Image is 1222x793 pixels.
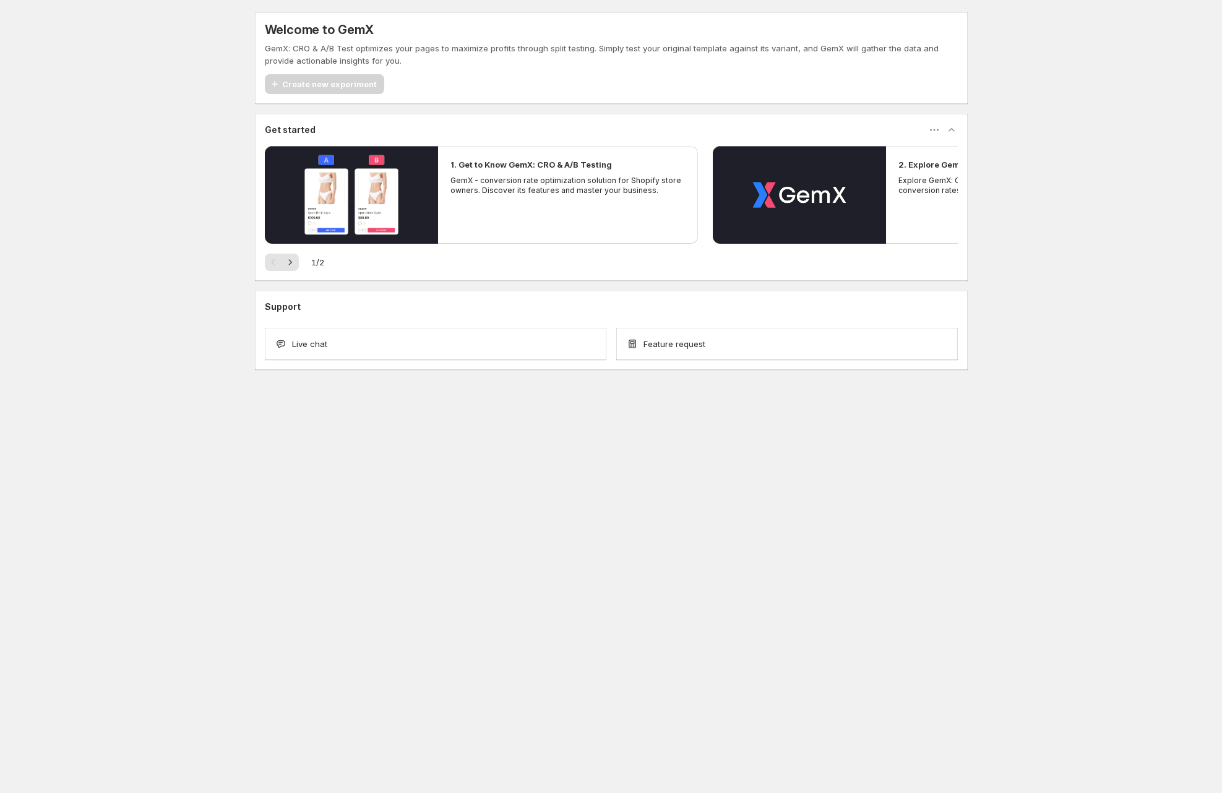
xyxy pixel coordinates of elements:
button: Play video [265,146,438,244]
h3: Get started [265,124,316,136]
button: Next [282,254,299,271]
h5: Welcome to GemX [265,22,374,37]
p: GemX - conversion rate optimization solution for Shopify store owners. Discover its features and ... [450,176,686,195]
span: Feature request [643,338,705,350]
h3: Support [265,301,301,313]
nav: Pagination [265,254,299,271]
button: Play video [713,146,886,244]
p: GemX: CRO & A/B Test optimizes your pages to maximize profits through split testing. Simply test ... [265,42,958,67]
p: Explore GemX: CRO & A/B testing Use Cases to boost conversion rates and drive growth. [898,176,1134,195]
span: 1 / 2 [311,256,324,268]
span: Live chat [292,338,327,350]
h2: 1. Get to Know GemX: CRO & A/B Testing [450,158,612,171]
h2: 2. Explore GemX: CRO & A/B Testing Use Cases [898,158,1090,171]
